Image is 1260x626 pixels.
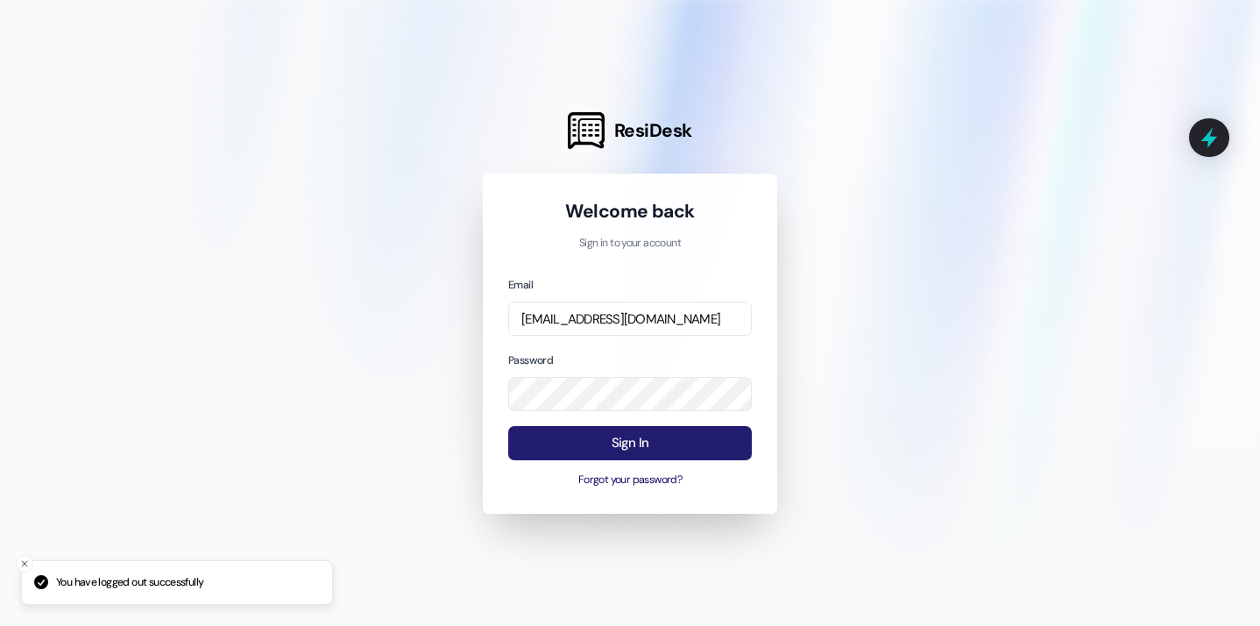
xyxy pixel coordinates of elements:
img: ResiDesk Logo [568,112,605,149]
button: Close toast [16,555,33,573]
label: Password [508,353,553,367]
span: ResiDesk [614,118,692,143]
button: Sign In [508,426,752,460]
p: You have logged out successfully [56,575,203,591]
input: name@example.com [508,302,752,336]
button: Forgot your password? [508,473,752,488]
h1: Welcome back [508,199,752,224]
p: Sign in to your account [508,236,752,252]
label: Email [508,278,533,292]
